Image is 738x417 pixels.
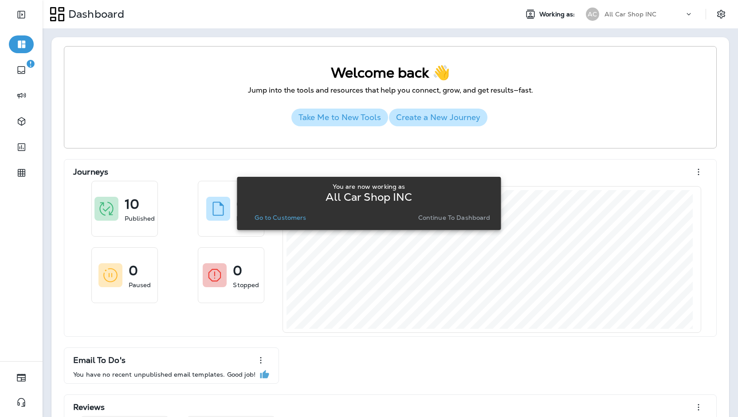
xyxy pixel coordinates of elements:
p: Continue to Dashboard [418,214,491,221]
button: Expand Sidebar [9,6,34,23]
div: AC [586,8,599,21]
button: Continue to Dashboard [415,211,494,224]
p: Dashboard [65,8,124,21]
p: 0 [233,266,242,275]
p: Journeys [73,168,108,176]
p: 10 [125,200,139,209]
p: All Car Shop INC [605,11,656,18]
span: Working as: [539,11,577,18]
button: Go to Customers [251,211,310,224]
p: 0 [129,266,138,275]
p: Stopped [233,281,259,289]
p: Email To Do's [73,356,126,365]
p: Go to Customers [255,214,306,221]
p: All Car Shop INC [326,194,412,201]
h2: Welcome back 👋 [82,64,699,81]
p: Drafts [236,214,256,223]
p: Jump into the tools and resources that help you connect, grow, and get results—fast. [82,86,699,95]
p: Published [125,214,155,223]
p: Paused [129,281,151,289]
p: You have no recent unpublished email templates. Good job! [73,371,255,378]
p: Reviews [73,403,105,412]
button: Settings [713,6,729,22]
p: You are now working as [333,183,405,190]
p: 0 [236,200,246,209]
